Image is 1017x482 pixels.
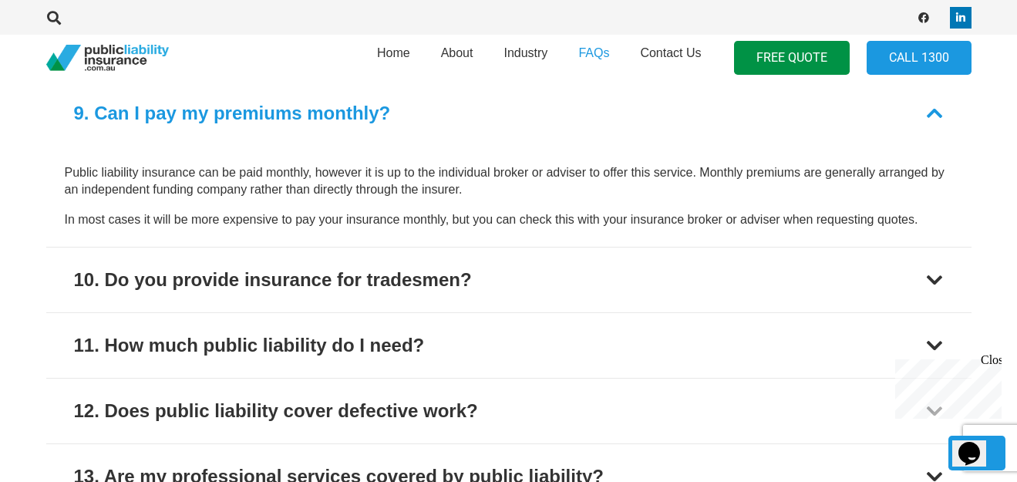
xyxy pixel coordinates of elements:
button: 11. How much public liability do I need? [46,313,972,378]
span: Contact Us [640,46,701,59]
a: LinkedIn [950,7,972,29]
iframe: chat widget [952,420,1002,467]
button: 12. Does public liability cover defective work? [46,379,972,443]
div: 11. How much public liability do I need? [74,332,425,359]
div: 10. Do you provide insurance for tradesmen? [74,266,472,294]
span: FAQs [578,46,609,59]
a: Facebook [913,7,934,29]
a: About [426,30,489,86]
p: In most cases it will be more expensive to pay your insurance monthly, but you can check this wit... [65,211,953,228]
div: 9. Can I pay my premiums monthly? [74,99,391,127]
a: Call 1300 [867,41,972,76]
p: Public liability insurance can be paid monthly, however it is up to the individual broker or advi... [65,164,953,199]
span: About [441,46,473,59]
button: 10. Do you provide insurance for tradesmen? [46,248,972,312]
button: 9. Can I pay my premiums monthly? [46,81,972,146]
a: Home [362,30,426,86]
span: Home [377,46,410,59]
a: FREE QUOTE [734,41,850,76]
div: 12. Does public liability cover defective work? [74,397,478,425]
a: Back to top [948,436,1005,470]
a: Search [39,11,70,25]
a: pli_logotransparent [46,45,169,72]
span: Industry [503,46,547,59]
a: FAQs [563,30,625,86]
iframe: chat widget [889,353,1002,419]
a: Contact Us [625,30,716,86]
div: Chat live with an agent now!Close [6,6,106,112]
a: Industry [488,30,563,86]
